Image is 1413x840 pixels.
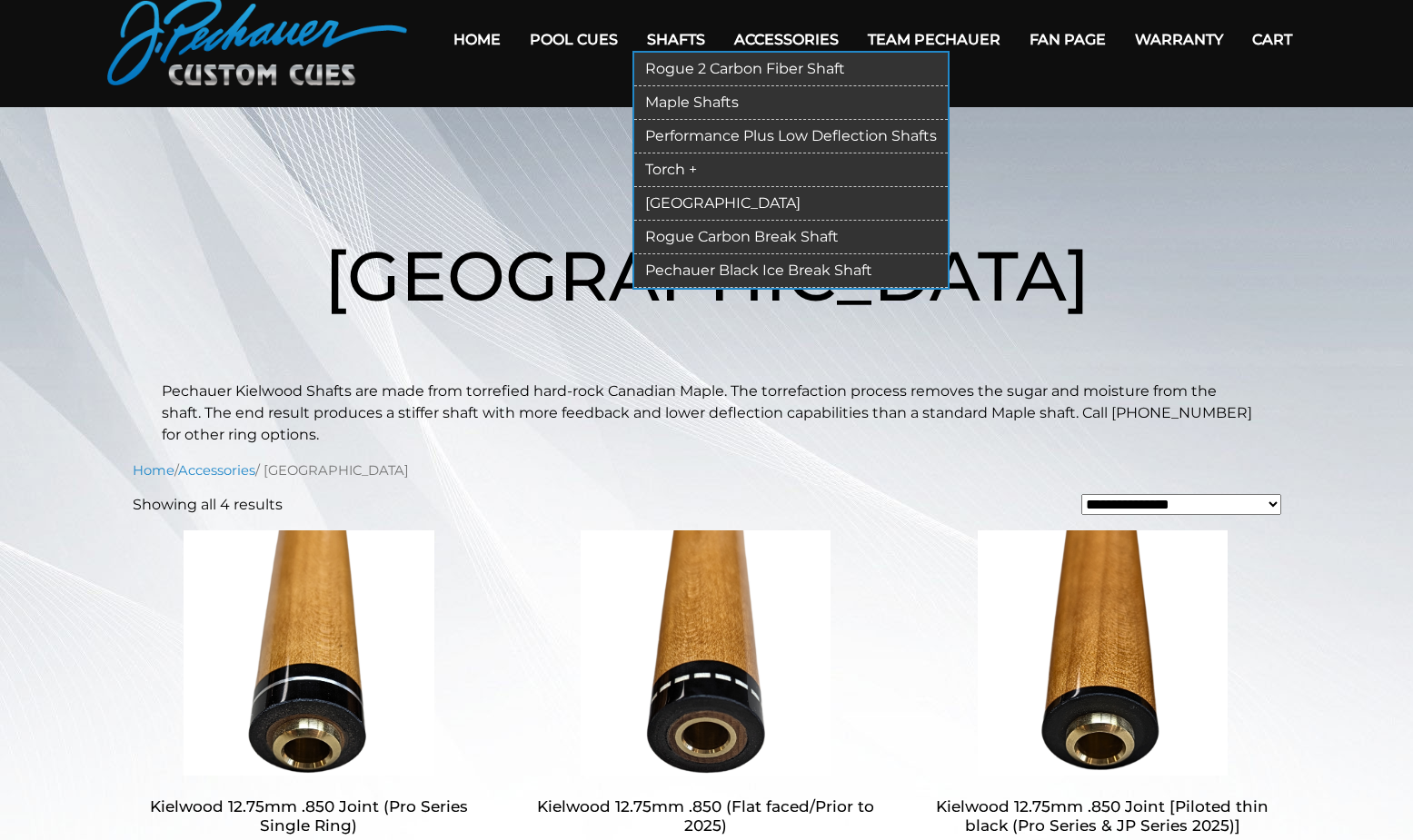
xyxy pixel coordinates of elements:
a: Warranty [1120,16,1238,63]
img: Kielwood 12.75mm .850 Joint [Piloted thin black (Pro Series & JP Series 2025)] [926,530,1279,776]
a: Accessories [720,16,853,63]
a: Home [133,462,174,479]
a: Rogue Carbon Break Shaft [634,221,948,254]
a: Performance Plus Low Deflection Shafts [634,120,948,153]
img: Kielwood 12.75mm .850 Joint (Pro Series Single Ring) [133,530,486,776]
a: Rogue 2 Carbon Fiber Shaft [634,53,948,86]
a: Torch + [634,153,948,187]
a: Maple Shafts [634,86,948,120]
span: [GEOGRAPHIC_DATA] [324,233,1090,318]
a: Home [439,16,515,63]
a: Pool Cues [515,16,632,63]
a: Team Pechauer [853,16,1015,63]
a: Fan Page [1015,16,1120,63]
a: Shafts [632,16,720,63]
a: Pechauer Black Ice Break Shaft [634,254,948,288]
a: Accessories [178,462,255,479]
p: Pechauer Kielwood Shafts are made from torrefied hard-rock Canadian Maple. The torrefaction proce... [162,380,1252,446]
nav: Breadcrumb [133,460,1281,480]
p: Showing all 4 results [133,494,283,516]
img: Kielwood 12.75mm .850 (Flat faced/Prior to 2025) [529,530,882,776]
a: Cart [1238,16,1307,63]
a: [GEOGRAPHIC_DATA] [634,187,948,221]
select: Shop order [1081,494,1281,515]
